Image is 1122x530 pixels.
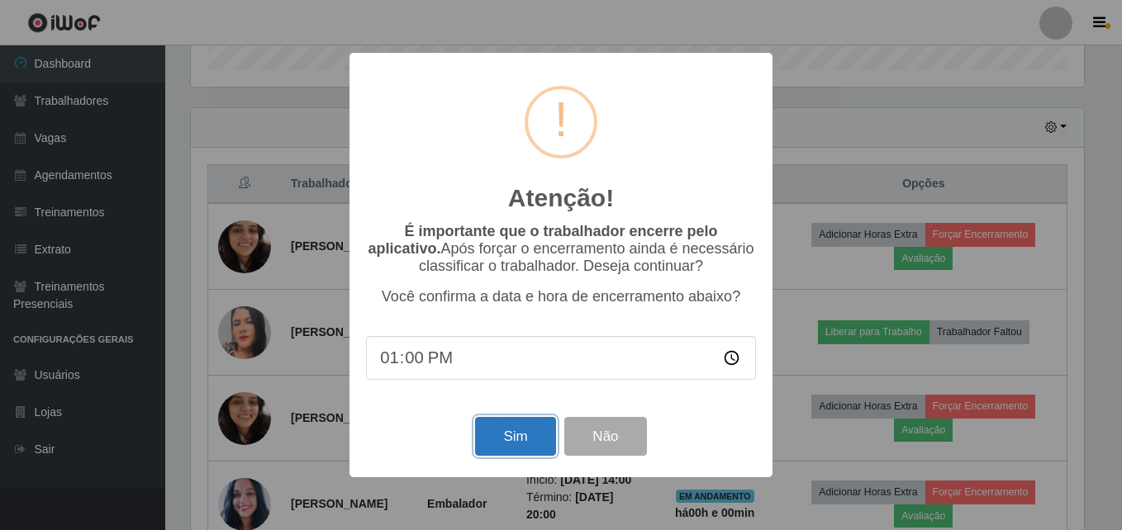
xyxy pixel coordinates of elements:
[508,183,614,213] h2: Atenção!
[475,417,555,456] button: Sim
[564,417,646,456] button: Não
[366,223,756,275] p: Após forçar o encerramento ainda é necessário classificar o trabalhador. Deseja continuar?
[366,288,756,305] p: Você confirma a data e hora de encerramento abaixo?
[368,223,717,257] b: É importante que o trabalhador encerre pelo aplicativo.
